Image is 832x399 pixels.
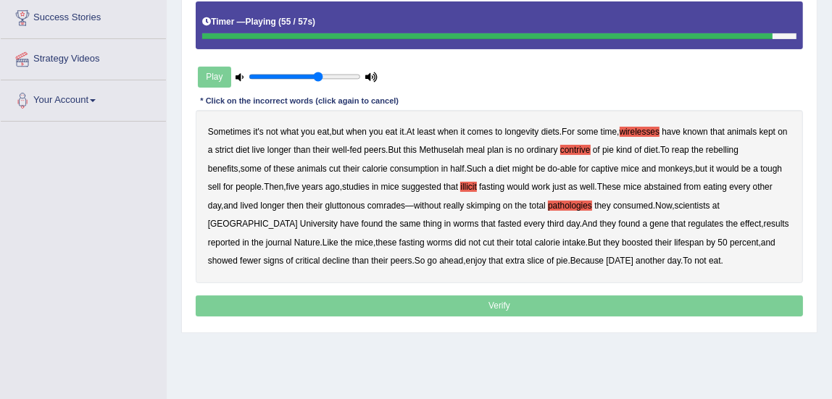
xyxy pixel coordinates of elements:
b: it's [254,127,264,137]
b: And [582,219,597,229]
b: extra [506,256,525,266]
b: worms [454,219,479,229]
b: mice [621,164,639,174]
b: peers [391,256,412,266]
b: these [273,164,294,174]
b: you [301,127,315,137]
b: fasting [479,182,504,192]
b: regulates [688,219,723,229]
b: kept [760,127,775,137]
b: At [407,127,415,137]
b: able [560,164,576,174]
b: in [444,219,451,229]
div: , . . , - . . , . - , . , , . , — . , . , . , . , . , . . . [196,110,804,282]
b: they [594,201,610,211]
b: diet [644,145,658,155]
b: longevity [505,127,539,137]
b: would [507,182,530,192]
b: ahead [439,256,463,266]
b: lifespan [674,238,704,248]
b: they [600,219,616,229]
b: For [562,127,575,137]
b: fewer [240,256,261,266]
b: the [691,145,704,155]
b: boosted [622,238,652,248]
b: diet [236,145,249,155]
b: it [710,164,714,174]
b: [GEOGRAPHIC_DATA] [208,219,298,229]
b: live [252,145,265,155]
b: half [450,164,464,174]
b: what [280,127,299,137]
b: not [694,256,707,266]
b: have [662,127,681,137]
b: [DATE] [606,256,633,266]
b: some [241,164,262,174]
b: these [375,238,396,248]
b: it [461,127,465,137]
b: journal [266,238,292,248]
b: when [438,127,458,137]
b: eating [704,182,727,192]
b: abstained [644,182,682,192]
b: a [753,164,758,174]
b: effect [741,219,762,229]
div: * Click on the incorrect words (click again to cancel) [196,96,404,108]
b: plan [487,145,503,155]
b: Then [264,182,283,192]
b: tough [760,164,782,174]
b: no [515,145,524,155]
b: would [716,164,739,174]
b: their [497,238,514,248]
b: These [597,182,621,192]
b: showed [208,256,238,266]
b: skimping [467,201,501,211]
b: Because [570,256,604,266]
b: total [529,201,545,211]
b: intake [562,238,586,248]
b: in [242,238,249,248]
b: every [524,219,545,229]
b: sell [208,182,221,192]
b: 50 [718,238,728,248]
b: Playing [246,17,276,27]
b: wirelesses [620,127,660,137]
b: consumed [613,201,653,211]
b: same [399,219,420,229]
b: ago [325,182,340,192]
a: Your Account [1,80,166,117]
b: kind [616,145,632,155]
b: calorie [535,238,560,248]
b: other [753,182,773,192]
b: for [579,164,589,174]
b: the [341,238,353,248]
b: So [415,256,425,266]
b: fasted [498,219,521,229]
b: enjoy [466,256,486,266]
b: of [546,256,554,266]
b: for [223,182,233,192]
b: that [671,219,686,229]
b: pie [602,145,614,155]
b: not [266,127,278,137]
b: a [643,219,648,229]
b: mice [355,238,373,248]
b: To [660,145,670,155]
b: lived [241,201,258,211]
b: But [388,145,401,155]
b: To [683,256,692,266]
b: signs [264,256,284,266]
b: illicit [460,182,476,192]
b: pie [557,256,568,266]
b: comrades [367,201,405,211]
b: on [503,201,512,211]
b: fasting [399,238,425,248]
b: eat [317,127,330,137]
b: of [264,164,271,174]
b: third [547,219,564,229]
b: diet [496,164,509,174]
b: calorie [362,164,388,174]
b: Sometimes [208,127,251,137]
b: from [684,182,702,192]
b: another [636,256,665,266]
